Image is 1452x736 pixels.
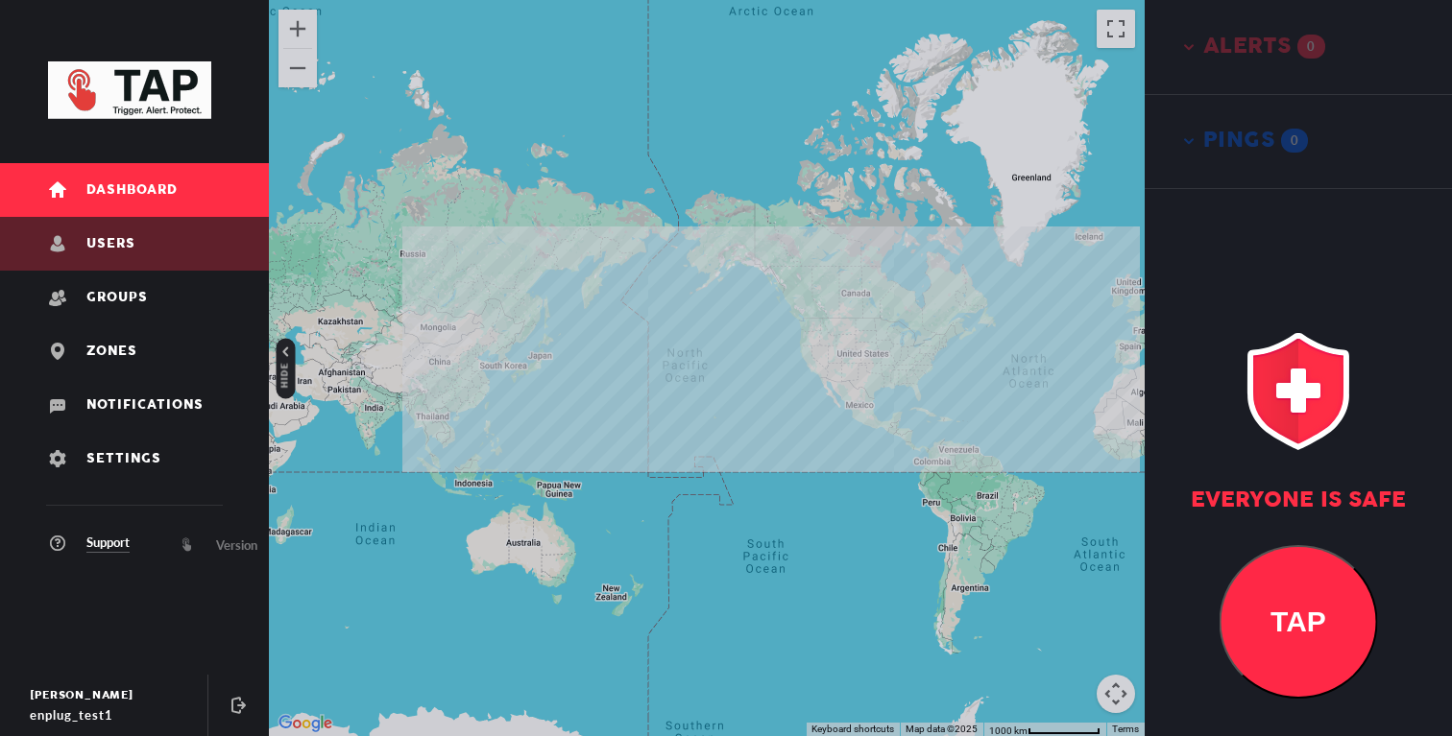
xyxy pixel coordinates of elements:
[1222,605,1376,638] h2: TAP
[1112,724,1139,734] a: Terms
[811,723,894,736] button: Keyboard shortcuts
[216,535,257,555] span: Version
[30,705,189,724] div: enplug_test1
[48,534,130,554] a: Support
[983,723,1106,736] button: Map Scale: 1000 km per 72 pixels
[277,362,296,388] span: hide
[906,724,978,734] span: Map data ©2025
[1097,10,1135,48] button: Toggle fullscreen view
[86,452,161,466] span: Settings
[86,344,137,359] span: Zones
[86,183,178,198] span: Dashboard
[86,398,204,413] span: Notifications
[274,711,337,736] img: Google
[277,338,296,398] button: hide
[1145,487,1452,514] div: Everyone is safe
[1220,545,1378,699] button: TAP
[1097,675,1135,713] button: Map camera controls
[30,686,189,705] div: [PERSON_NAME]
[989,725,1028,736] span: 1000 km
[86,291,148,305] span: Groups
[86,237,135,251] span: Users
[274,711,337,736] a: Open this area in Google Maps (opens a new window)
[278,10,317,48] button: Zoom in
[278,49,317,87] button: Zoom out
[86,533,130,553] span: Support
